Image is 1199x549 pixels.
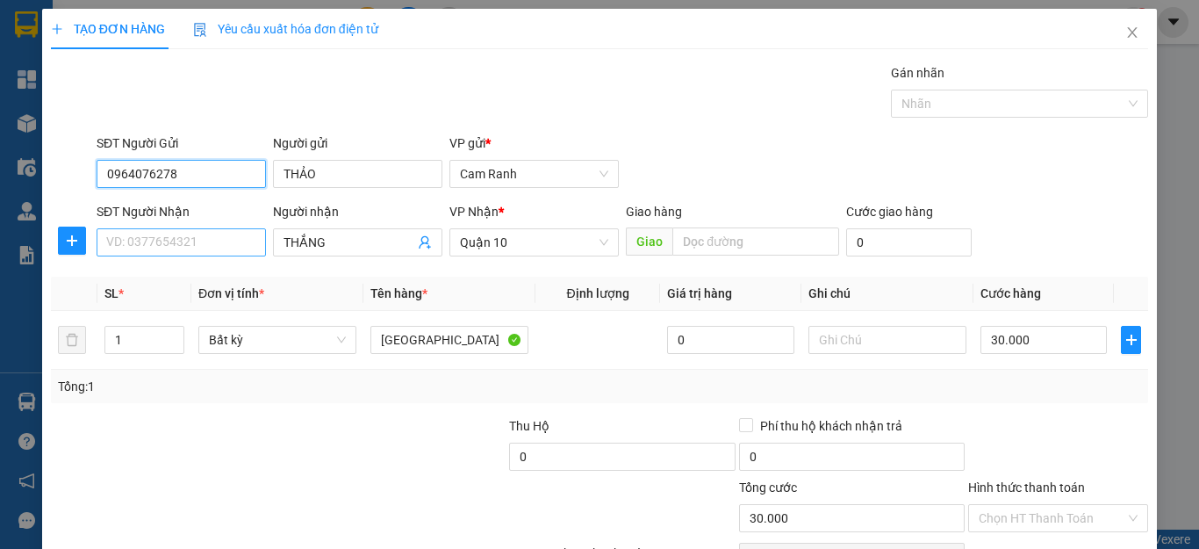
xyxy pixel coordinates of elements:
button: plus [1121,326,1141,354]
span: Cước hàng [980,286,1041,300]
span: Giá trị hàng [667,286,732,300]
span: Tổng cước [739,480,797,495]
div: SĐT Người Gửi [97,134,266,153]
button: delete [58,326,86,354]
button: plus [58,227,86,255]
span: Giao [626,228,672,256]
span: Yêu cầu xuất hóa đơn điện tử [193,22,378,36]
input: Ghi Chú [808,326,966,354]
span: close [1125,25,1139,40]
span: plus [59,234,85,248]
span: Cam Ranh [460,161,608,187]
div: Người gửi [273,134,442,153]
span: Quận 10 [460,229,608,256]
span: VP Nhận [449,205,499,219]
label: Gán nhãn [891,66,944,80]
label: Cước giao hàng [846,205,933,219]
input: Cước giao hàng [846,228,972,256]
span: TẠO ĐƠN HÀNG [51,22,165,36]
div: SĐT Người Nhận [97,202,266,221]
span: plus [51,23,63,35]
label: Hình thức thanh toán [968,480,1085,495]
button: Close [1108,9,1157,58]
span: SL [104,286,118,300]
span: Thu Hộ [509,419,549,433]
div: Người nhận [273,202,442,221]
span: user-add [418,235,432,249]
input: Dọc đường [672,228,839,256]
span: Phí thu hộ khách nhận trả [753,416,909,436]
div: VP gửi [449,134,619,153]
span: plus [1122,333,1140,347]
input: 0 [667,326,793,354]
span: Tên hàng [370,286,427,300]
input: VD: Bàn, Ghế [370,326,528,354]
img: icon [193,23,207,37]
div: Tổng: 1 [58,377,464,396]
span: Bất kỳ [209,327,346,353]
span: Định lượng [566,286,628,300]
span: Giao hàng [626,205,682,219]
span: Đơn vị tính [198,286,264,300]
th: Ghi chú [801,277,973,311]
